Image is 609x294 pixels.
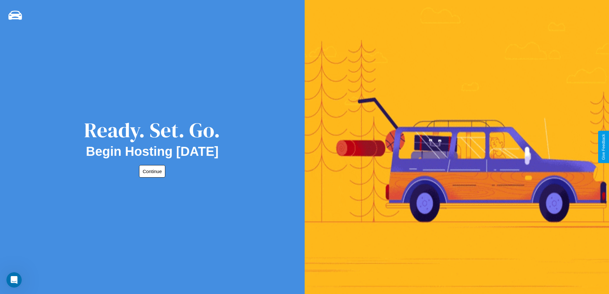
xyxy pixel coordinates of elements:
div: Give Feedback [601,134,606,160]
iframe: Intercom live chat [6,272,22,288]
h2: Begin Hosting [DATE] [86,144,219,159]
div: Ready. Set. Go. [84,116,220,144]
button: Continue [139,165,165,178]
